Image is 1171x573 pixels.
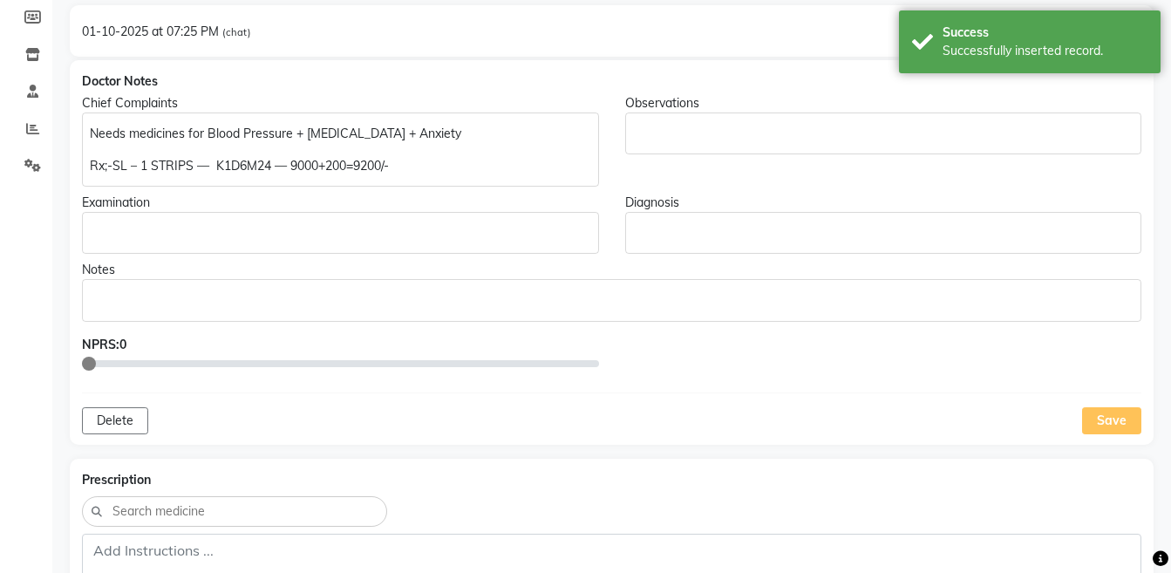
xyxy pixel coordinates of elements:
[82,113,599,187] div: Rich Text Editor, main
[625,94,1142,113] div: Observations
[82,194,599,212] div: Examination
[119,337,126,352] span: 0
[82,471,1141,489] div: Prescription
[943,24,1147,42] div: Success
[82,407,148,434] button: Delete
[82,279,1141,321] div: Rich Text Editor, main
[82,94,599,113] div: Chief Complaints
[111,501,378,522] input: Search medicine
[625,212,1142,254] div: Rich Text Editor, main
[625,113,1142,154] div: Rich Text Editor, main
[152,24,219,39] span: at 07:25 PM
[943,42,1147,60] div: Successfully inserted record.
[82,24,148,39] span: 01-10-2025
[82,261,1141,279] div: Notes
[222,26,251,38] span: (chat)
[82,212,599,254] div: Rich Text Editor, main
[90,125,590,143] p: Needs medicines for Blood Pressure + [MEDICAL_DATA] + Anxiety
[82,72,1141,91] div: Doctor Notes
[90,157,590,175] p: Rx;-SL – 1 STRIPS — K1D6M24 — 9000+200=9200/-
[625,194,1142,212] div: Diagnosis
[82,336,599,354] div: NPRS:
